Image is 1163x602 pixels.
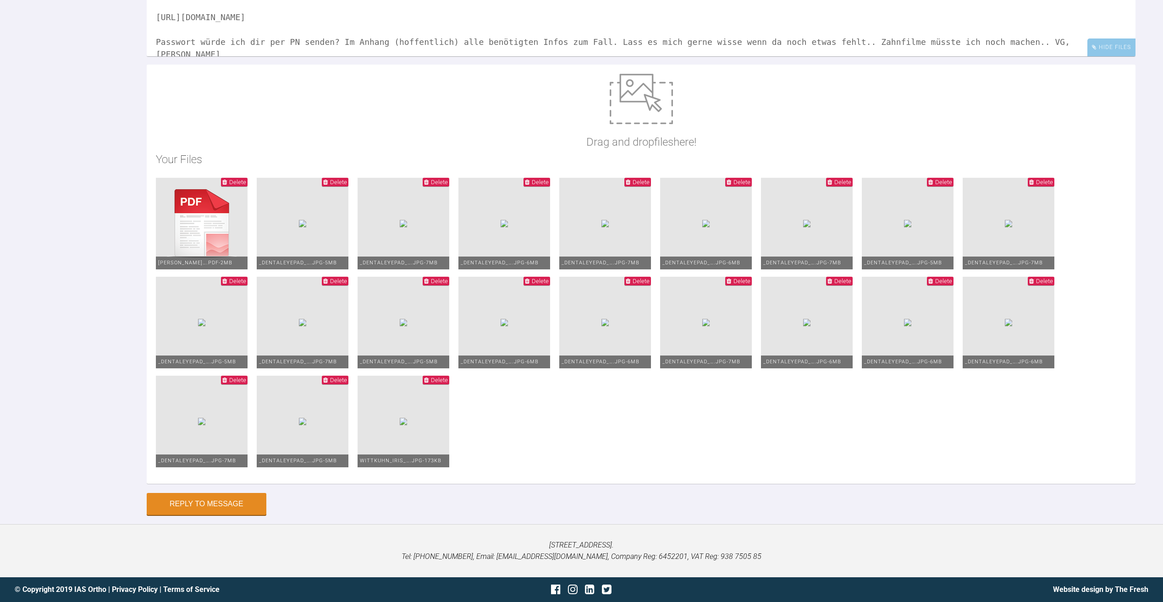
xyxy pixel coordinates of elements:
img: 6bbce9bf-1c66-4cec-b865-42a24fa8b6cf [299,319,306,326]
img: 69e53d2a-252b-4b08-8d10-6da662e30914 [400,418,407,425]
span: _dentaleyepad_….JPG - 6MB [562,359,639,365]
img: e1047443-80b9-4fda-a08e-8cb92a027a0d [299,418,306,425]
span: _dentaleyepad_….JPG - 6MB [461,260,539,266]
a: Terms of Service [163,585,220,594]
span: Delete [733,278,750,285]
span: _dentaleyepad_….JPG - 7MB [360,260,438,266]
img: ee67d173-b176-4402-97a2-af036899f4cf [1005,319,1012,326]
span: Delete [633,278,650,285]
span: _dentaleyepad_….JPG - 7MB [158,458,236,464]
span: Delete [834,179,851,186]
img: 0eb98d7f-bc11-4973-b038-3c13b50a9b70 [501,220,508,227]
span: _dentaleyepad_….JPG - 7MB [965,260,1043,266]
span: _dentaleyepad_….JPG - 5MB [864,260,942,266]
img: abfe5f80-6eee-40ca-9c92-539e8bd70819 [803,220,810,227]
span: Delete [935,278,952,285]
span: Delete [733,179,750,186]
span: _dentaleyepad_….JPG - 6MB [864,359,942,365]
img: 68d3d0ff-27cf-483f-a5fa-65111e54110c [400,220,407,227]
p: Drag and drop files here! [586,133,696,151]
span: Delete [633,179,650,186]
img: 0897b743-8b35-43e6-931d-dcc557be278e [803,319,810,326]
span: _dentaleyepad_….JPG - 7MB [763,260,841,266]
span: Delete [229,377,246,383]
img: 6925f10e-855a-4a21-846d-2df160d6ed88 [702,220,710,227]
span: Delete [532,278,549,285]
div: Hide Files [1087,38,1135,56]
img: bb3a2c27-41ef-4800-9929-b2a7ae4889f3 [1005,220,1012,227]
span: Delete [431,377,448,383]
img: 9b72a8f2-47a3-4620-8e0c-71365a00f021 [299,220,306,227]
span: Delete [330,278,347,285]
p: [STREET_ADDRESS]. Tel: [PHONE_NUMBER], Email: [EMAIL_ADDRESS][DOMAIN_NAME], Company Reg: 6452201,... [15,539,1148,563]
img: 0a7264a0-23de-4a6f-b9b3-5fddaa2259cb [501,319,508,326]
img: 78e385b0-7d7c-4814-a189-4c0aceba4f81 [601,220,609,227]
span: Delete [431,278,448,285]
span: _dentaleyepad_….JPG - 6MB [461,359,539,365]
span: Delete [330,179,347,186]
button: Reply to Message [147,493,266,515]
span: Delete [229,278,246,285]
img: fdd7c3c7-db44-46ca-8951-de3e167e33f7 [702,319,710,326]
span: Delete [330,377,347,383]
span: _dentaleyepad_….JPG - 5MB [158,359,236,365]
img: b24f5e37-29a4-4385-a32d-858bb2557421 [904,319,911,326]
span: Delete [1036,278,1053,285]
img: 6620d499-4842-46be-a787-fb455343f50b [601,319,609,326]
h2: Your Files [156,151,1126,168]
img: f2d5faab-c141-43fa-91b1-5f3912ed1b6c [400,319,407,326]
span: [PERSON_NAME]….pdf - 2MB [158,260,232,266]
span: _dentaleyepad_….JPG - 5MB [360,359,438,365]
span: Wittkuhn_Iris_….jpg - 173KB [360,458,441,464]
span: Delete [431,179,448,186]
img: 02e84c61-6339-4a70-b4f7-4fba83808331 [904,220,911,227]
img: 96ff1999-cfae-4b5e-884b-d1f22807eb4b [198,319,205,326]
span: _dentaleyepad_….JPG - 5MB [259,260,337,266]
span: _dentaleyepad_….JPG - 6MB [965,359,1043,365]
span: Delete [229,179,246,186]
img: pdf.de61447c.png [156,178,248,269]
span: _dentaleyepad_….JPG - 7MB [259,359,337,365]
div: © Copyright 2019 IAS Ortho | | [15,584,392,596]
span: _dentaleyepad_….JPG - 6MB [662,260,740,266]
span: _dentaleyepad_….JPG - 5MB [259,458,337,464]
img: 1ec04d18-3be7-4fad-8369-3252c50775e6 [198,418,205,425]
span: Delete [834,278,851,285]
a: Privacy Policy [112,585,158,594]
span: Delete [532,179,549,186]
span: Delete [1036,179,1053,186]
span: _dentaleyepad_….JPG - 7MB [662,359,740,365]
span: _dentaleyepad_….JPG - 6MB [763,359,841,365]
span: _dentaleyepad_….JPG - 7MB [562,260,639,266]
a: Website design by The Fresh [1053,585,1148,594]
span: Delete [935,179,952,186]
